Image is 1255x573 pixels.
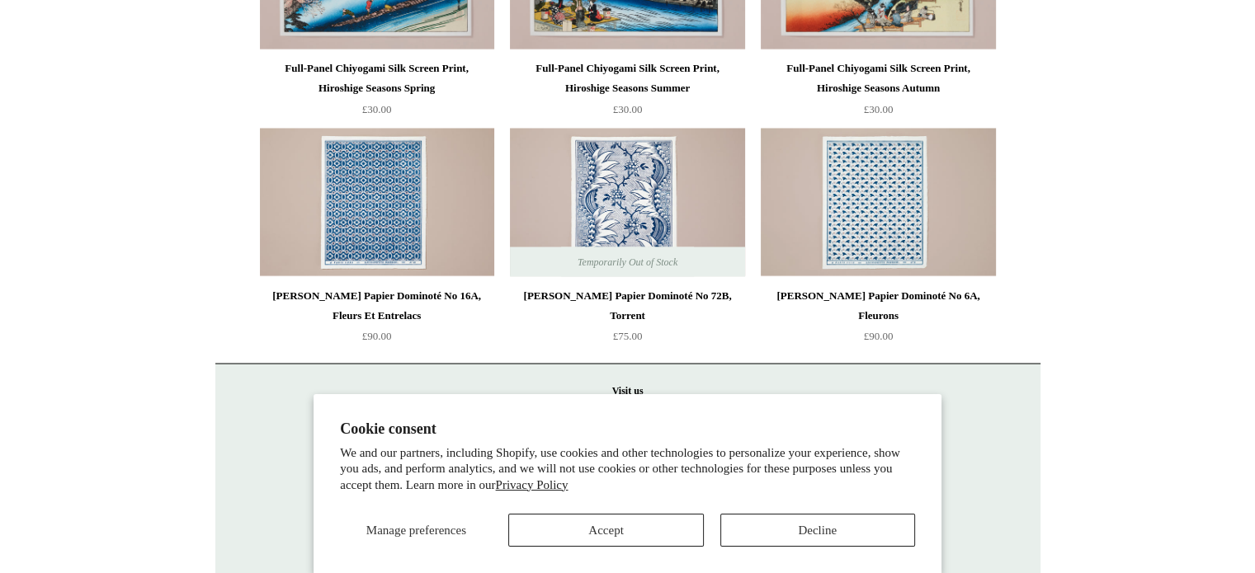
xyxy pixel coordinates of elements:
span: Temporarily Out of Stock [561,247,694,276]
a: Full-Panel Chiyogami Silk Screen Print, Hiroshige Seasons Autumn £30.00 [761,59,995,126]
img: Antoinette Poisson Papier Dominoté No 72B, Torrent [510,128,744,276]
img: Antoinette Poisson Papier Dominoté No 16A, Fleurs Et Entrelacs [260,128,494,276]
p: We and our partners, including Shopify, use cookies and other technologies to personalize your ex... [340,445,915,494]
span: £90.00 [362,329,392,341]
div: Full-Panel Chiyogami Silk Screen Print, Hiroshige Seasons Autumn [765,59,991,98]
p: [STREET_ADDRESS] London WC2H 9NS [DATE] - [DATE] 10:30am to 5:30pm [DATE] 10.30am to 6pm [DATE] 1... [232,380,1024,519]
a: Antoinette Poisson Papier Dominoté No 6A, Fleurons Antoinette Poisson Papier Dominoté No 6A, Fleu... [761,128,995,276]
div: Full-Panel Chiyogami Silk Screen Print, Hiroshige Seasons Summer [514,59,740,98]
a: [PERSON_NAME] Papier Dominoté No 6A, Fleurons £90.00 [761,285,995,353]
strong: Visit us [612,384,644,396]
a: Full-Panel Chiyogami Silk Screen Print, Hiroshige Seasons Spring £30.00 [260,59,494,126]
a: Full-Panel Chiyogami Silk Screen Print, Hiroshige Seasons Summer £30.00 [510,59,744,126]
span: £30.00 [864,102,894,115]
button: Accept [508,514,703,547]
button: Decline [720,514,915,547]
div: [PERSON_NAME] Papier Dominoté No 16A, Fleurs Et Entrelacs [264,285,490,325]
span: £75.00 [613,329,643,341]
span: Manage preferences [366,524,466,537]
a: Antoinette Poisson Papier Dominoté No 16A, Fleurs Et Entrelacs Antoinette Poisson Papier Dominoté... [260,128,494,276]
a: [PERSON_NAME] Papier Dominoté No 72B, Torrent £75.00 [510,285,744,353]
span: £30.00 [613,102,643,115]
a: Privacy Policy [496,478,569,491]
img: Antoinette Poisson Papier Dominoté No 6A, Fleurons [761,128,995,276]
span: £90.00 [864,329,894,341]
div: [PERSON_NAME] Papier Dominoté No 72B, Torrent [514,285,740,325]
div: Full-Panel Chiyogami Silk Screen Print, Hiroshige Seasons Spring [264,59,490,98]
a: Antoinette Poisson Papier Dominoté No 72B, Torrent Antoinette Poisson Papier Dominoté No 72B, Tor... [510,128,744,276]
span: £30.00 [362,102,392,115]
button: Manage preferences [340,514,492,547]
h2: Cookie consent [340,420,915,438]
div: [PERSON_NAME] Papier Dominoté No 6A, Fleurons [765,285,991,325]
a: [PERSON_NAME] Papier Dominoté No 16A, Fleurs Et Entrelacs £90.00 [260,285,494,353]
